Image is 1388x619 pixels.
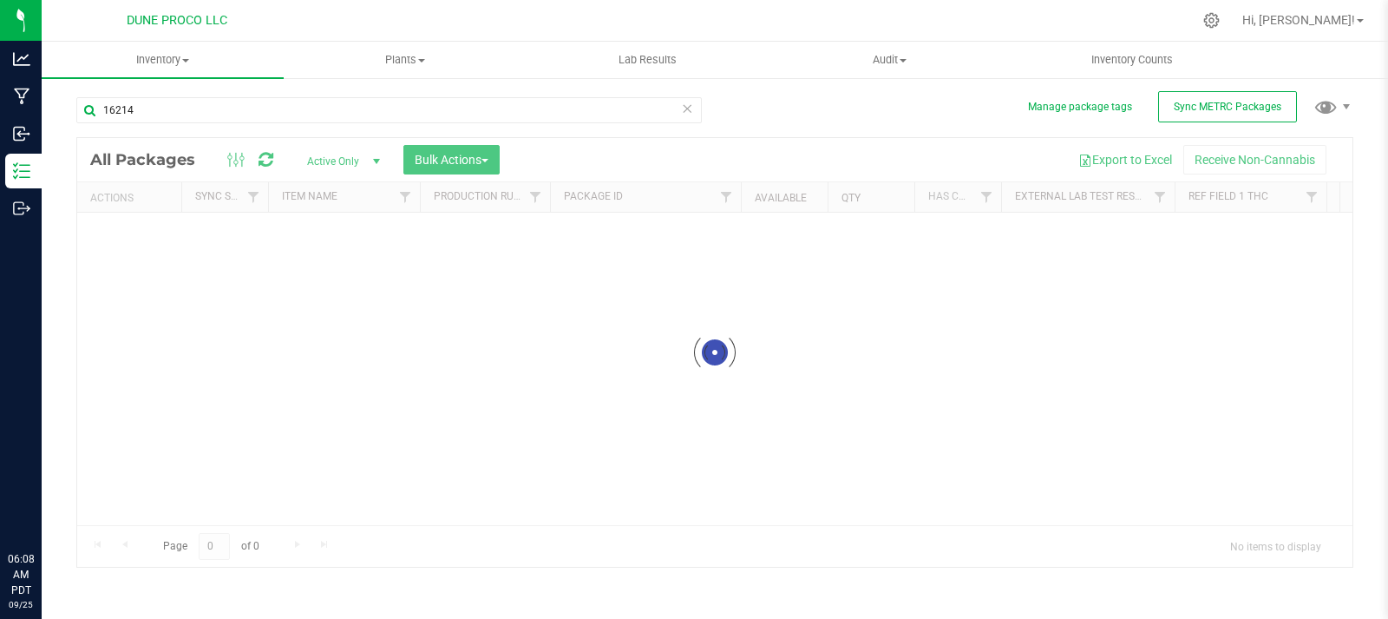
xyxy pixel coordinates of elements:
[13,50,30,68] inline-svg: Analytics
[285,52,525,68] span: Plants
[1174,101,1281,113] span: Sync METRC Packages
[13,200,30,217] inline-svg: Outbound
[681,97,693,120] span: Clear
[595,52,700,68] span: Lab Results
[42,52,284,68] span: Inventory
[8,598,34,611] p: 09/25
[13,125,30,142] inline-svg: Inbound
[769,52,1010,68] span: Audit
[769,42,1011,78] a: Audit
[127,13,227,28] span: DUNE PROCO LLC
[1158,91,1297,122] button: Sync METRC Packages
[1011,42,1253,78] a: Inventory Counts
[13,162,30,180] inline-svg: Inventory
[13,88,30,105] inline-svg: Manufacturing
[1028,100,1132,115] button: Manage package tags
[1201,12,1222,29] div: Manage settings
[527,42,769,78] a: Lab Results
[1242,13,1355,27] span: Hi, [PERSON_NAME]!
[42,42,284,78] a: Inventory
[8,551,34,598] p: 06:08 AM PDT
[284,42,526,78] a: Plants
[1068,52,1196,68] span: Inventory Counts
[76,97,702,123] input: Search Package ID, Item Name, SKU, Lot or Part Number...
